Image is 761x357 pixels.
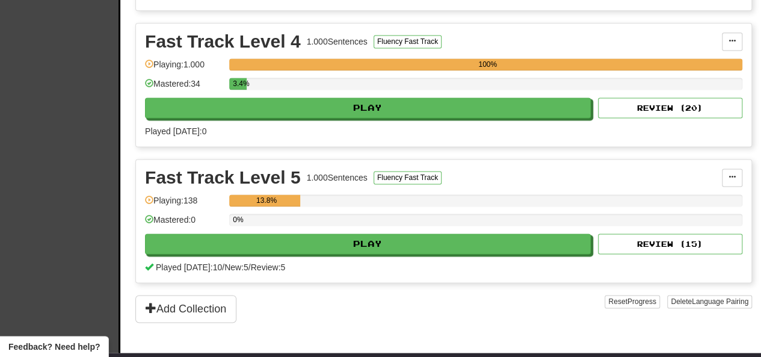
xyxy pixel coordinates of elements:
[248,262,251,272] span: /
[145,78,223,98] div: Mastered: 34
[145,234,591,254] button: Play
[307,172,368,184] div: 1.000 Sentences
[233,194,300,206] div: 13.8%
[233,58,742,70] div: 100%
[627,297,656,306] span: Progress
[145,33,301,51] div: Fast Track Level 4
[692,297,748,306] span: Language Pairing
[145,214,223,234] div: Mastered: 0
[224,262,248,272] span: New: 5
[251,262,286,272] span: Review: 5
[605,295,659,308] button: ResetProgress
[222,262,224,272] span: /
[374,171,442,184] button: Fluency Fast Track
[598,234,742,254] button: Review (15)
[8,341,100,353] span: Open feedback widget
[156,262,222,272] span: Played [DATE]: 10
[667,295,752,308] button: DeleteLanguage Pairing
[135,295,236,323] button: Add Collection
[145,126,206,136] span: Played [DATE]: 0
[145,169,301,187] div: Fast Track Level 5
[145,58,223,78] div: Playing: 1.000
[598,98,742,118] button: Review (20)
[145,98,591,118] button: Play
[307,36,368,48] div: 1.000 Sentences
[145,194,223,214] div: Playing: 138
[233,78,247,90] div: 3.4%
[374,35,442,48] button: Fluency Fast Track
